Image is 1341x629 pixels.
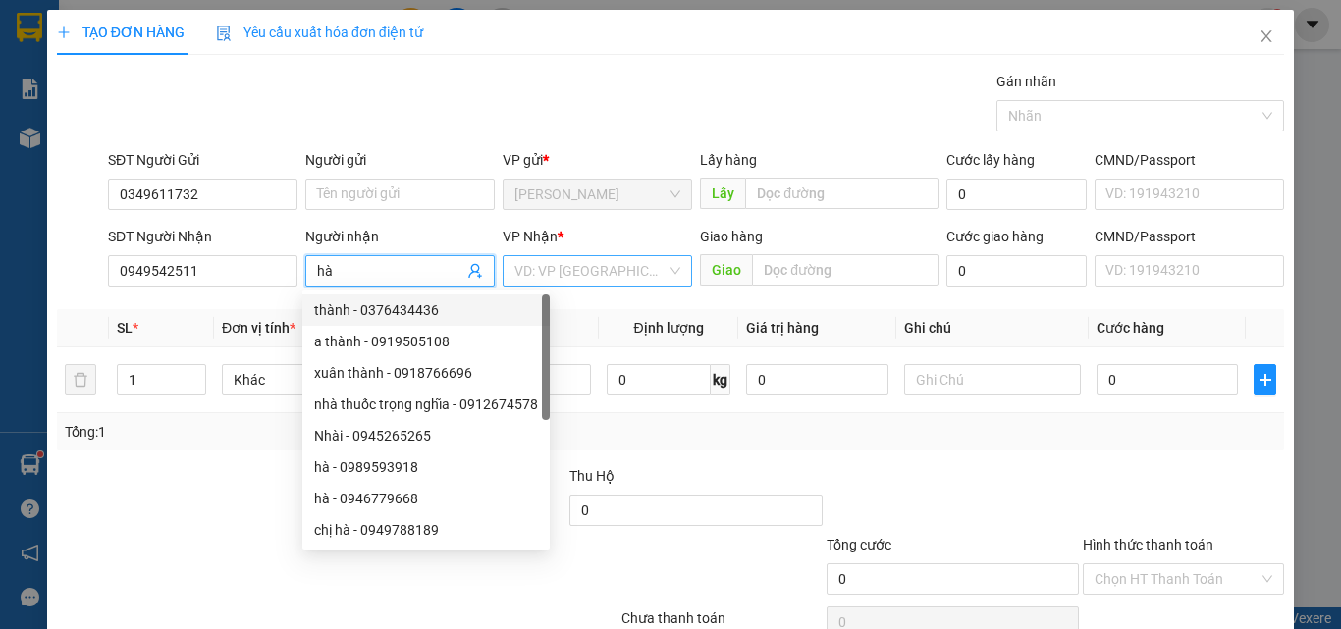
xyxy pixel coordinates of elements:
[946,255,1087,287] input: Cước giao hàng
[302,389,550,420] div: nhà thuốc trọng nghĩa - 0912674578
[302,483,550,514] div: hà - 0946779668
[314,393,538,415] div: nhà thuốc trọng nghĩa - 0912674578
[827,537,891,552] span: Tổng cước
[1095,226,1284,247] div: CMND/Passport
[1095,149,1284,171] div: CMND/Passport
[746,364,887,395] input: 0
[302,294,550,326] div: thành - 0376434436
[946,179,1087,210] input: Cước lấy hàng
[314,425,538,446] div: Nhài - 0945265265
[503,149,692,171] div: VP gửi
[1239,10,1294,65] button: Close
[514,180,680,209] span: Phan Thiết
[302,420,550,451] div: Nhài - 0945265265
[1259,28,1274,44] span: close
[711,364,730,395] span: kg
[752,254,939,286] input: Dọc đường
[700,152,757,168] span: Lấy hàng
[65,364,96,395] button: delete
[904,364,1081,395] input: Ghi Chú
[108,149,297,171] div: SĐT Người Gửi
[946,229,1044,244] label: Cước giao hàng
[633,320,703,336] span: Định lượng
[996,74,1056,89] label: Gán nhãn
[302,514,550,546] div: chị hà - 0949788189
[234,365,387,394] span: Khác
[117,320,133,336] span: SL
[314,519,538,541] div: chị hà - 0949788189
[108,226,297,247] div: SĐT Người Nhận
[314,331,538,352] div: a thành - 0919505108
[896,309,1089,347] th: Ghi chú
[746,320,819,336] span: Giá trị hàng
[305,226,495,247] div: Người nhận
[700,178,745,209] span: Lấy
[745,178,939,209] input: Dọc đường
[467,263,483,279] span: user-add
[1083,537,1213,552] label: Hình thức thanh toán
[314,362,538,384] div: xuân thành - 0918766696
[302,357,550,389] div: xuân thành - 0918766696
[946,152,1035,168] label: Cước lấy hàng
[216,26,232,41] img: icon
[57,25,185,40] span: TẠO ĐƠN HÀNG
[1255,372,1275,388] span: plus
[314,488,538,509] div: hà - 0946779668
[1254,364,1276,395] button: plus
[1097,320,1164,336] span: Cước hàng
[222,320,295,336] span: Đơn vị tính
[302,326,550,357] div: a thành - 0919505108
[216,25,423,40] span: Yêu cầu xuất hóa đơn điện tử
[302,451,550,483] div: hà - 0989593918
[314,299,538,321] div: thành - 0376434436
[700,254,752,286] span: Giao
[57,26,71,39] span: plus
[305,149,495,171] div: Người gửi
[700,229,763,244] span: Giao hàng
[65,421,519,443] div: Tổng: 1
[314,456,538,478] div: hà - 0989593918
[503,229,558,244] span: VP Nhận
[569,468,615,484] span: Thu Hộ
